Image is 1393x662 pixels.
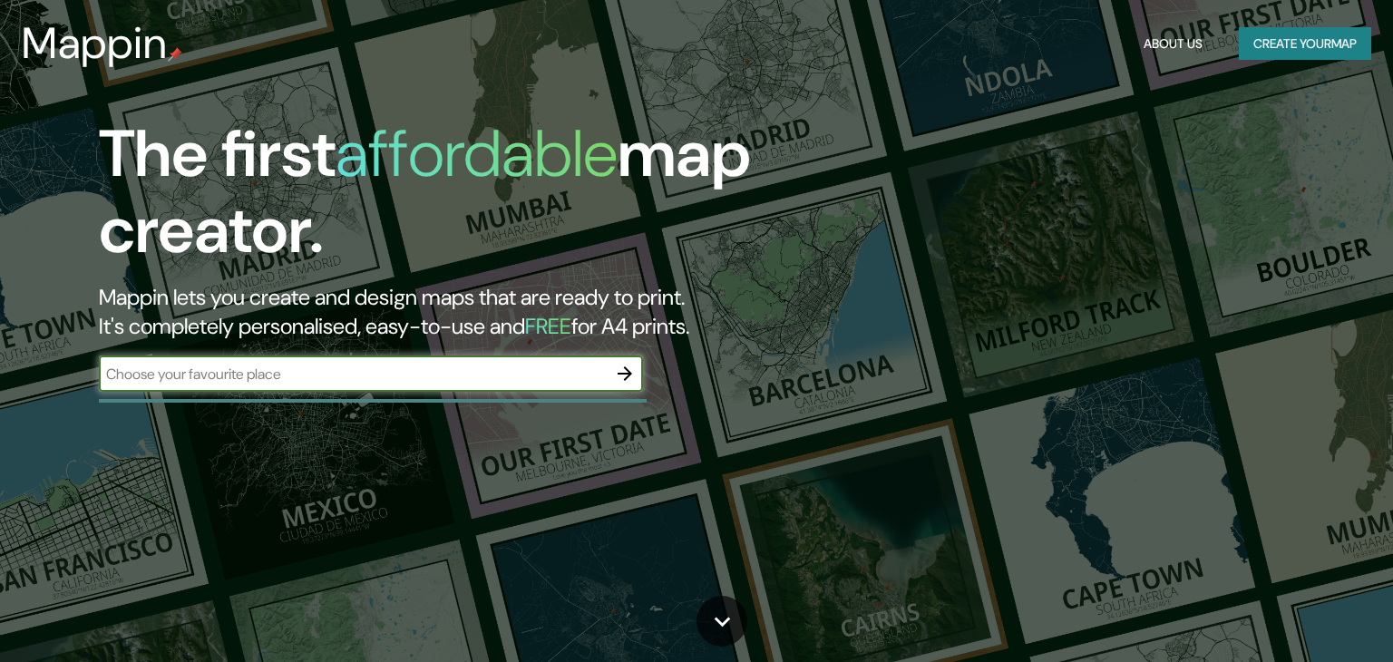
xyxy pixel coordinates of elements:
[22,18,168,69] h3: Mappin
[168,47,182,62] img: mappin-pin
[336,112,618,196] h1: affordable
[525,312,571,340] h5: FREE
[99,116,795,283] h1: The first map creator.
[99,364,607,385] input: Choose your favourite place
[1239,27,1371,61] button: Create yourmap
[1136,27,1210,61] button: About Us
[99,283,795,341] h2: Mappin lets you create and design maps that are ready to print. It's completely personalised, eas...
